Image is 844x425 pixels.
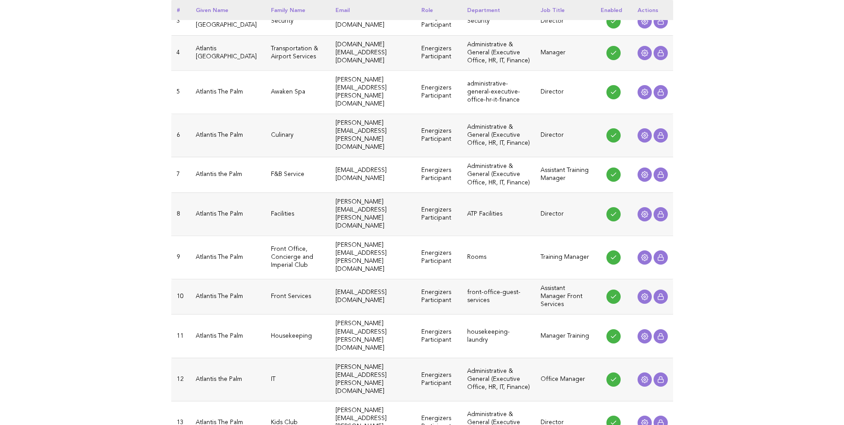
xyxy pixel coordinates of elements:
td: Manager Training [535,315,595,358]
td: Culinary [266,114,330,157]
td: Energizers Participant [416,236,462,279]
td: Director [535,70,595,114]
td: front-office-guest-services [462,279,536,315]
td: Energizers Participant [416,358,462,401]
td: Director [535,192,595,236]
td: Atlantis The Palm [190,315,266,358]
td: Director [535,114,595,157]
td: 6 [171,114,190,157]
td: Administrative & General (Executive Office, HR, IT, Finance) [462,157,536,192]
td: Transportation & Airport Services [266,35,330,70]
td: Housekeeping [266,315,330,358]
td: Manager [535,35,595,70]
td: Facilities [266,192,330,236]
td: IT [266,358,330,401]
td: Atlantis The Palm [190,70,266,114]
td: Atlantis [GEOGRAPHIC_DATA] [190,8,266,35]
td: Energizers Participant [416,35,462,70]
td: [EMAIL_ADDRESS][DOMAIN_NAME] [330,157,416,192]
td: [PERSON_NAME][EMAIL_ADDRESS][PERSON_NAME][DOMAIN_NAME] [330,236,416,279]
td: Atlantis [GEOGRAPHIC_DATA] [190,35,266,70]
td: Atlantis The Palm [190,279,266,315]
td: 3 [171,8,190,35]
td: Security [266,8,330,35]
td: Atlantis The Palm [190,114,266,157]
td: [EMAIL_ADDRESS][DOMAIN_NAME] [330,279,416,315]
td: [PERSON_NAME][EMAIL_ADDRESS][PERSON_NAME][DOMAIN_NAME] [330,358,416,401]
td: administrative-general-executive-office-hr-it-finance [462,70,536,114]
td: 12 [171,358,190,401]
td: [EMAIL_ADDRESS][DOMAIN_NAME] [330,8,416,35]
td: Atlantis the Palm [190,358,266,401]
td: Energizers Participant [416,114,462,157]
td: Atlantis The Palm [190,192,266,236]
td: Energizers Participant [416,192,462,236]
td: ATP Facilities [462,192,536,236]
td: Training Manager [535,236,595,279]
td: Director [535,8,595,35]
td: Front Services [266,279,330,315]
td: Office Manager [535,358,595,401]
td: housekeeping-laundry [462,315,536,358]
td: [DOMAIN_NAME][EMAIL_ADDRESS][DOMAIN_NAME] [330,35,416,70]
td: Energizers Participant [416,315,462,358]
td: Assistant Manager Front Services [535,279,595,315]
td: Energizers Participant [416,279,462,315]
td: Energizers Participant [416,157,462,192]
td: Energizers Participant [416,8,462,35]
td: Rooms [462,236,536,279]
td: Atlantis the Palm [190,157,266,192]
td: 11 [171,315,190,358]
td: 9 [171,236,190,279]
td: Administrative & General (Executive Office, HR, IT, Finance) [462,358,536,401]
td: Administrative & General (Executive Office, HR, IT, Finance) [462,35,536,70]
td: 5 [171,70,190,114]
td: 10 [171,279,190,315]
td: Atlantis The Palm [190,236,266,279]
td: [PERSON_NAME][EMAIL_ADDRESS][PERSON_NAME][DOMAIN_NAME] [330,315,416,358]
td: Administrative & General (Executive Office, HR, IT, Finance) [462,114,536,157]
td: Front Office, Concierge and Imperial Club [266,236,330,279]
td: 8 [171,192,190,236]
td: 4 [171,35,190,70]
td: [PERSON_NAME][EMAIL_ADDRESS][PERSON_NAME][DOMAIN_NAME] [330,70,416,114]
td: 7 [171,157,190,192]
td: Assistant Training Manager [535,157,595,192]
td: Energizers Participant [416,70,462,114]
td: [PERSON_NAME][EMAIL_ADDRESS][PERSON_NAME][DOMAIN_NAME] [330,192,416,236]
td: Awaken Spa [266,70,330,114]
td: Security [462,8,536,35]
td: [PERSON_NAME][EMAIL_ADDRESS][PERSON_NAME][DOMAIN_NAME] [330,114,416,157]
td: F&B Service [266,157,330,192]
